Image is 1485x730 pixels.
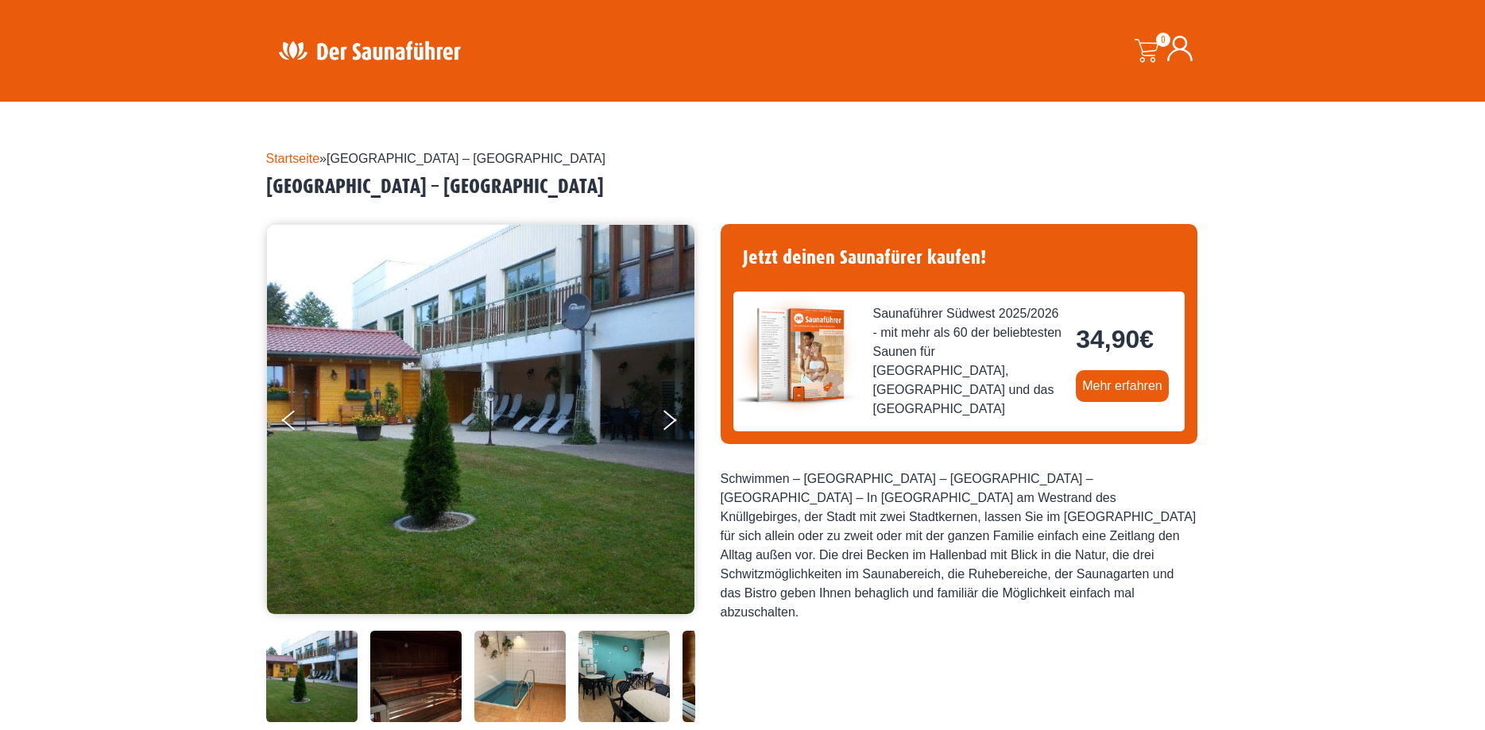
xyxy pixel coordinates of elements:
span: » [266,152,605,165]
div: Schwimmen – [GEOGRAPHIC_DATA] – [GEOGRAPHIC_DATA] – [GEOGRAPHIC_DATA] – In [GEOGRAPHIC_DATA] am W... [721,469,1197,622]
span: € [1139,325,1154,353]
span: [GEOGRAPHIC_DATA] – [GEOGRAPHIC_DATA] [327,152,605,165]
button: Previous [282,404,322,443]
a: Startseite [266,152,320,165]
span: Saunaführer Südwest 2025/2026 - mit mehr als 60 der beliebtesten Saunen für [GEOGRAPHIC_DATA], [G... [873,304,1064,419]
h2: [GEOGRAPHIC_DATA] – [GEOGRAPHIC_DATA] [266,175,1220,199]
img: der-saunafuehrer-2025-suedwest.jpg [733,292,860,419]
h4: Jetzt deinen Saunafürer kaufen! [733,237,1185,279]
bdi: 34,90 [1076,325,1154,353]
span: 0 [1156,33,1170,47]
a: Mehr erfahren [1076,370,1169,402]
button: Next [660,404,700,443]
